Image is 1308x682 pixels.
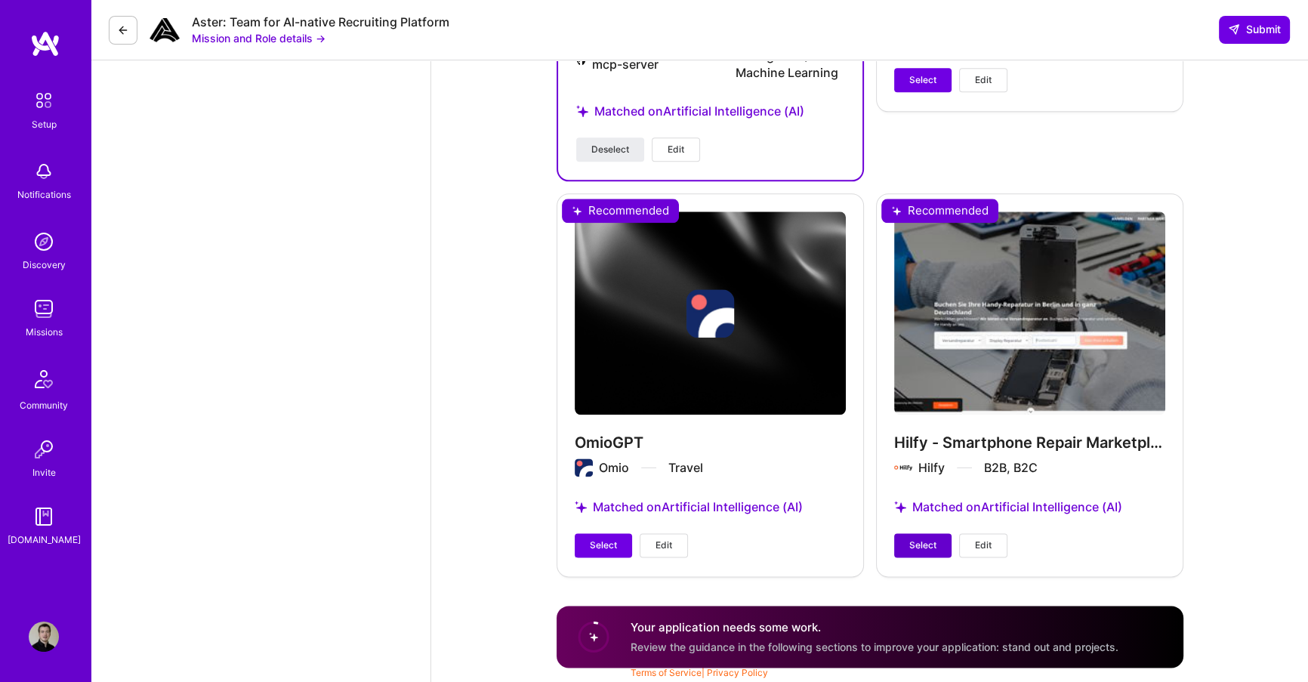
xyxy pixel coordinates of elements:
button: Edit [959,533,1007,557]
button: Select [894,68,952,92]
span: Edit [668,143,684,156]
span: Edit [656,539,672,552]
img: User Avatar [29,622,59,652]
img: logo [30,30,60,57]
img: Company Logo [150,15,180,45]
div: Missions [26,324,63,340]
img: bell [29,156,59,187]
i: icon LeftArrowDark [117,24,129,36]
span: Edit [975,73,992,87]
button: Mission and Role details → [192,30,325,46]
div: Invite [32,464,56,480]
div: Aster: Team for AI-native Recruiting Platform [192,14,449,30]
button: Deselect [576,137,644,162]
span: Select [590,539,617,552]
img: Invite [29,434,59,464]
img: Community [26,361,62,397]
span: Submit [1228,22,1281,37]
button: Edit [652,137,700,162]
span: Review the guidance in the following sections to improve your application: stand out and projects. [631,640,1118,653]
button: Select [575,533,632,557]
img: teamwork [29,294,59,324]
div: Matched on Artificial Intelligence (AI) [576,85,844,137]
div: Discovery [23,257,66,273]
img: setup [28,85,60,116]
span: Deselect [591,143,629,156]
div: © 2025 ATeams Inc., All rights reserved. [91,637,1308,675]
span: | [631,667,768,678]
div: [DOMAIN_NAME] [8,532,81,548]
i: icon StarsPurple [576,105,588,117]
div: Notifications [17,187,71,202]
button: Edit [959,68,1007,92]
i: icon SendLight [1228,23,1240,35]
span: Select [909,73,936,87]
button: Select [894,533,952,557]
a: Privacy Policy [707,667,768,678]
a: Terms of Service [631,667,702,678]
img: discovery [29,227,59,257]
span: Edit [975,539,992,552]
button: Submit [1219,16,1290,43]
button: Edit [640,533,688,557]
div: Setup [32,116,57,132]
span: Select [909,539,936,552]
div: Community [20,397,68,413]
img: guide book [29,501,59,532]
a: User Avatar [25,622,63,652]
h4: Your application needs some work. [631,619,1118,635]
